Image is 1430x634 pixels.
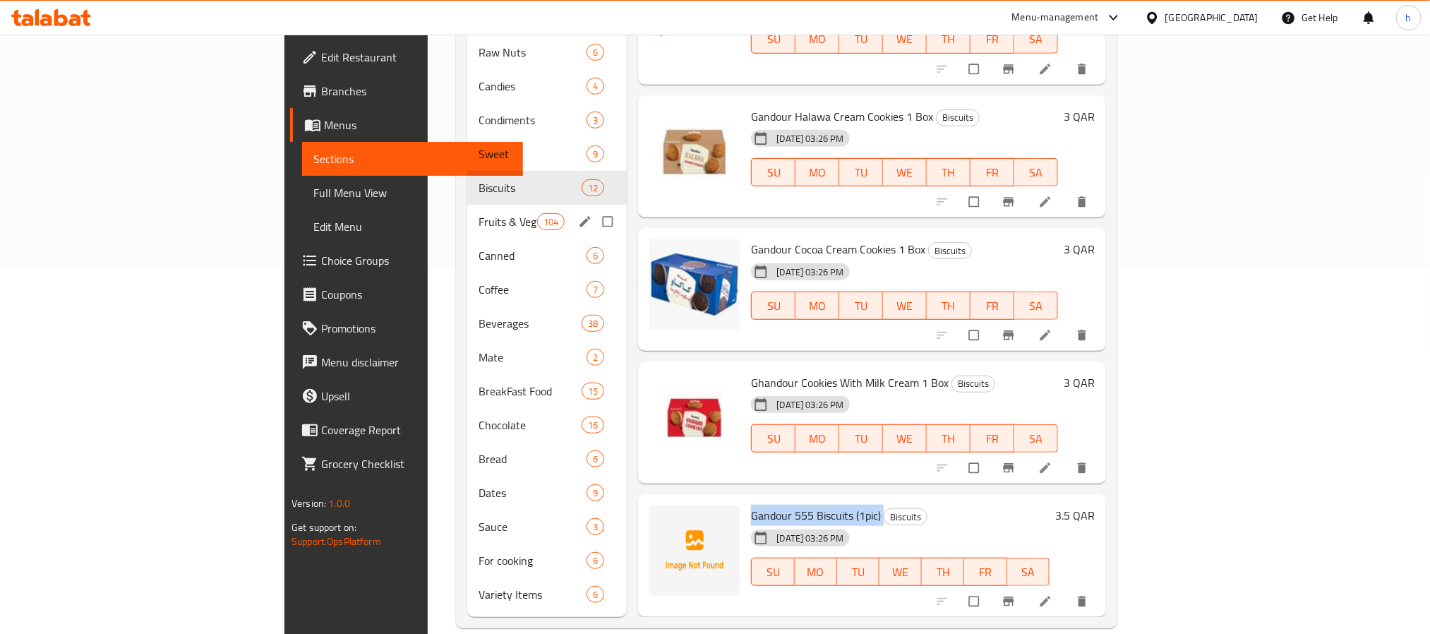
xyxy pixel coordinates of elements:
[321,252,512,269] span: Choice Groups
[932,162,965,183] span: TH
[1055,506,1095,525] h6: 3.5 QAR
[467,137,627,171] div: Sweet9
[839,158,883,186] button: TU
[537,213,565,230] div: items
[751,106,933,127] span: Gandour Halawa Cream Cookies 1 Box
[587,114,603,127] span: 3
[587,552,604,569] div: items
[757,562,788,582] span: SU
[971,158,1014,186] button: FR
[582,419,603,432] span: 16
[587,484,604,501] div: items
[976,162,1009,183] span: FR
[993,453,1027,484] button: Branch-specific-item
[801,296,834,316] span: MO
[1064,373,1095,393] h6: 3 QAR
[961,189,990,215] span: Select to update
[839,25,883,54] button: TU
[883,25,927,54] button: WE
[1067,54,1100,85] button: delete
[751,25,795,54] button: SU
[479,586,587,603] span: Variety Items
[479,349,587,366] span: Mate
[467,544,627,578] div: For cooking6
[927,424,971,453] button: TH
[771,532,849,545] span: [DATE] 03:26 PM
[1038,328,1055,342] a: Edit menu item
[302,176,523,210] a: Full Menu View
[538,215,564,229] span: 104
[290,244,523,277] a: Choice Groups
[1014,292,1058,320] button: SA
[290,447,523,481] a: Grocery Checklist
[1067,320,1100,351] button: delete
[576,213,597,231] button: edit
[884,508,927,525] div: Biscuits
[587,80,603,93] span: 4
[993,186,1027,217] button: Branch-specific-item
[932,296,965,316] span: TH
[951,376,995,393] div: Biscuits
[587,351,603,364] span: 2
[751,424,795,453] button: SU
[290,108,523,142] a: Menus
[302,210,523,244] a: Edit Menu
[845,29,877,49] span: TU
[467,476,627,510] div: Dates9
[883,424,927,453] button: WE
[587,46,603,59] span: 6
[321,388,512,405] span: Upsell
[467,510,627,544] div: Sauce3
[479,145,587,162] span: Sweet
[649,239,740,330] img: Gandour Cocoa Cream Cookies 1 Box
[795,25,839,54] button: MO
[1020,429,1052,449] span: SA
[1012,9,1099,26] div: Menu-management
[1038,62,1055,76] a: Edit menu item
[321,320,512,337] span: Promotions
[587,283,603,297] span: 7
[467,442,627,476] div: Bread6
[795,158,839,186] button: MO
[467,171,627,205] div: Biscuits12
[479,450,587,467] span: Bread
[757,162,790,183] span: SU
[971,424,1014,453] button: FR
[321,421,512,438] span: Coverage Report
[971,25,1014,54] button: FR
[1020,296,1052,316] span: SA
[1067,586,1100,617] button: delete
[1020,29,1052,49] span: SA
[927,25,971,54] button: TH
[290,74,523,108] a: Branches
[993,586,1027,617] button: Branch-specific-item
[292,494,326,513] span: Version:
[649,107,740,197] img: Gandour Halawa Cream Cookies 1 Box
[837,558,879,586] button: TU
[929,243,971,259] span: Biscuits
[1067,453,1100,484] button: delete
[889,162,921,183] span: WE
[313,218,512,235] span: Edit Menu
[587,148,603,161] span: 9
[936,109,980,126] div: Biscuits
[928,242,972,259] div: Biscuits
[290,413,523,447] a: Coverage Report
[587,586,604,603] div: items
[879,558,922,586] button: WE
[922,558,964,586] button: TH
[587,520,603,534] span: 3
[1038,461,1055,475] a: Edit menu item
[961,56,990,83] span: Select to update
[976,29,1009,49] span: FR
[467,69,627,103] div: Candies4
[1406,10,1412,25] span: h
[883,292,927,320] button: WE
[479,78,587,95] span: Candies
[757,29,790,49] span: SU
[751,292,795,320] button: SU
[479,247,587,264] span: Canned
[884,509,927,525] span: Biscuits
[467,273,627,306] div: Coffee7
